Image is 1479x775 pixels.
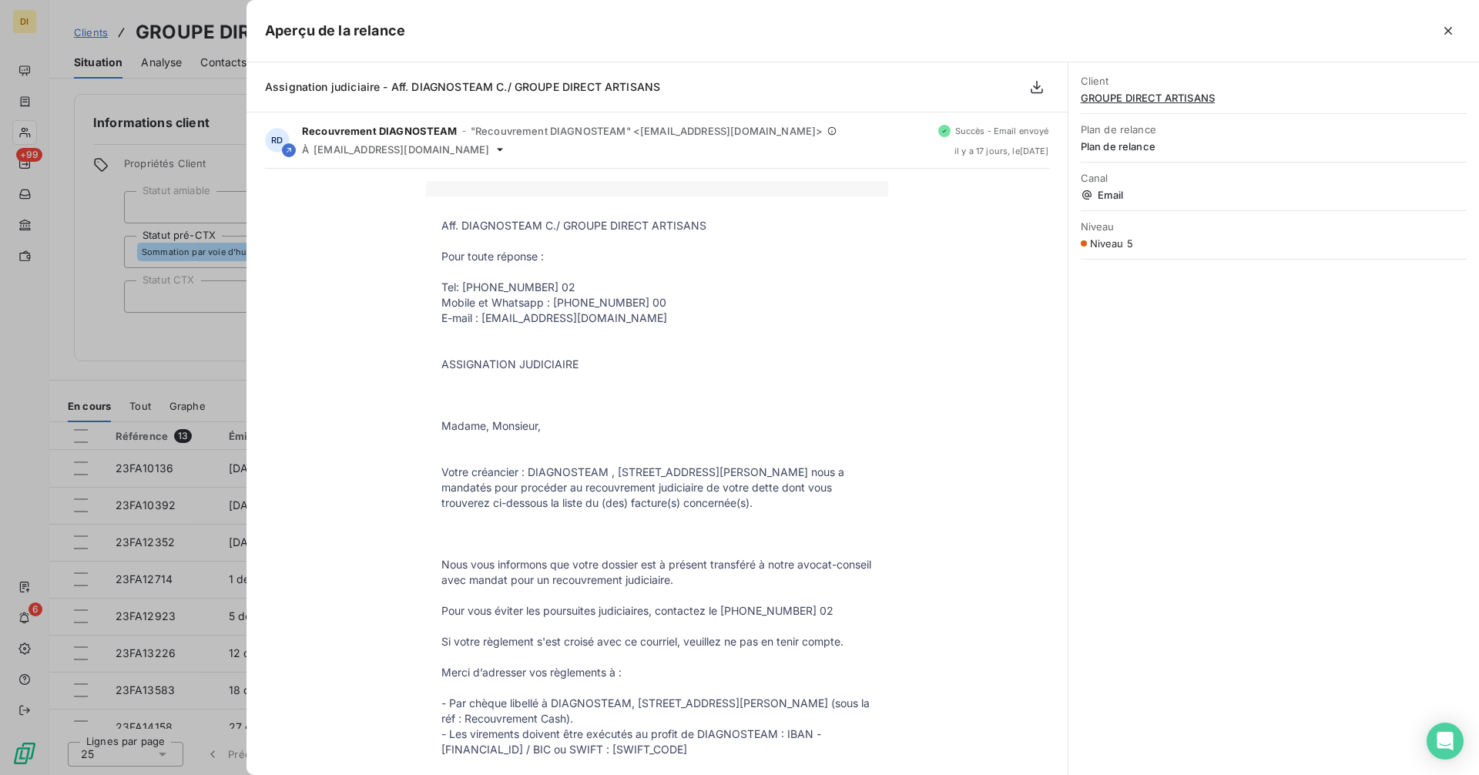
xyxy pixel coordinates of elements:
[441,418,873,434] p: Madame, Monsieur,
[441,310,873,326] p: E-mail : [EMAIL_ADDRESS][DOMAIN_NAME]
[265,20,405,42] h5: Aperçu de la relance
[1081,140,1467,153] span: Plan de relance
[302,143,309,156] span: À
[265,80,660,93] span: Assignation judiciaire - Aff. DIAGNOSTEAM C./ GROUPE DIRECT ARTISANS
[1081,92,1467,104] span: GROUPE DIRECT ARTISANS
[1081,172,1467,184] span: Canal
[471,125,823,137] span: "Recouvrement DIAGNOSTEAM" <[EMAIL_ADDRESS][DOMAIN_NAME]>
[1081,123,1467,136] span: Plan de relance
[1081,75,1467,87] span: Client
[265,128,290,153] div: RD
[441,634,873,649] p: Si votre règlement s'est croisé avec ce courriel, veuillez ne pas en tenir compte.
[441,603,873,619] p: Pour vous éviter les poursuites judiciaires, contactez le [PHONE_NUMBER] 02
[441,357,873,372] p: ASSIGNATION JUDICIAIRE
[441,665,873,680] p: Merci d’adresser vos règlements à :
[314,143,489,156] span: [EMAIL_ADDRESS][DOMAIN_NAME]
[441,696,873,726] p: - Par chèque libellé à DIAGNOSTEAM, [STREET_ADDRESS][PERSON_NAME] (sous la réf : Recouvrement Cash).
[955,126,1049,136] span: Succès - Email envoyé
[1081,189,1467,201] span: Email
[441,465,873,511] p: Votre créancier : DIAGNOSTEAM , [STREET_ADDRESS][PERSON_NAME] nous a mandatés pour procéder au re...
[954,146,1049,156] span: il y a 17 jours , le [DATE]
[441,295,873,310] p: Mobile et Whatsapp : [PHONE_NUMBER] 00
[441,249,873,264] p: Pour toute réponse :
[1427,723,1464,760] div: Open Intercom Messenger
[441,218,873,233] p: Aff. DIAGNOSTEAM C./ GROUPE DIRECT ARTISANS
[1090,237,1133,250] span: Niveau 5
[302,125,458,137] span: Recouvrement DIAGNOSTEAM
[441,726,873,757] p: - Les virements doivent être exécutés au profit de DIAGNOSTEAM : IBAN - [FINANCIAL_ID] / BIC ou S...
[441,557,873,588] p: Nous vous informons que votre dossier est à présent transféré à notre avocat-conseil avec mandat ...
[462,126,466,136] span: -
[441,280,873,295] p: Tel: [PHONE_NUMBER] 02
[1081,220,1467,233] span: Niveau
